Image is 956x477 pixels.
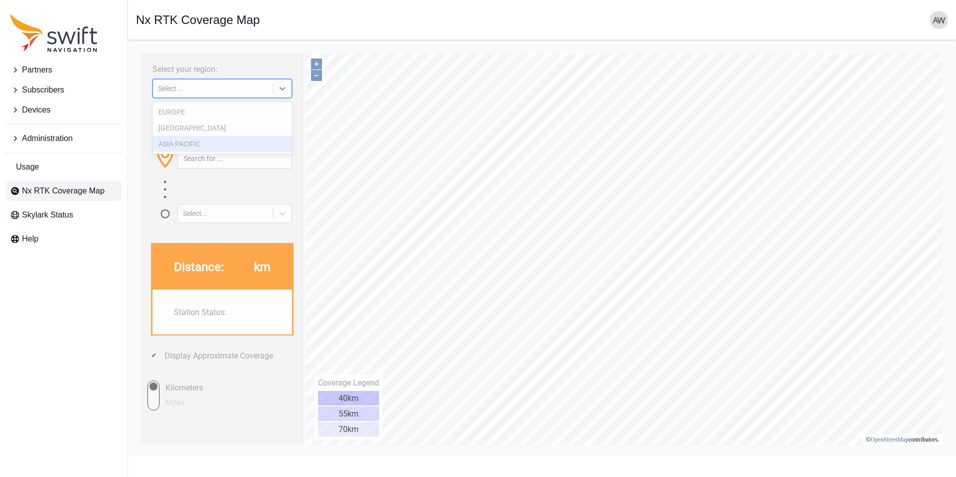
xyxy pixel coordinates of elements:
span: Partners [22,64,52,76]
a: Help [6,229,121,249]
a: Skylark Status [6,205,121,225]
h1: Nx RTK Coverage Map [136,14,260,26]
button: Devices [6,100,121,120]
span: Skylark Status [22,209,73,221]
span: Usage [16,161,39,173]
div: 55km [182,358,243,373]
li: © contributors. [730,388,803,395]
span: Subscribers [22,84,64,96]
div: Coverage Legend [182,330,243,339]
iframe: RTK Map [136,48,948,448]
span: Administration [22,132,72,144]
button: Administration [6,128,121,148]
div: 40km [182,343,243,357]
a: OpenStreetMap [734,388,772,395]
span: Help [22,233,38,245]
a: Usage [6,157,121,177]
button: Subscribers [6,80,121,100]
a: Nx RTK Coverage Map [6,181,121,201]
span: Nx RTK Coverage Map [22,185,104,197]
span: Devices [22,104,50,116]
button: Partners [6,60,121,80]
div: 70km [182,374,243,388]
img: user photo [930,11,948,29]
